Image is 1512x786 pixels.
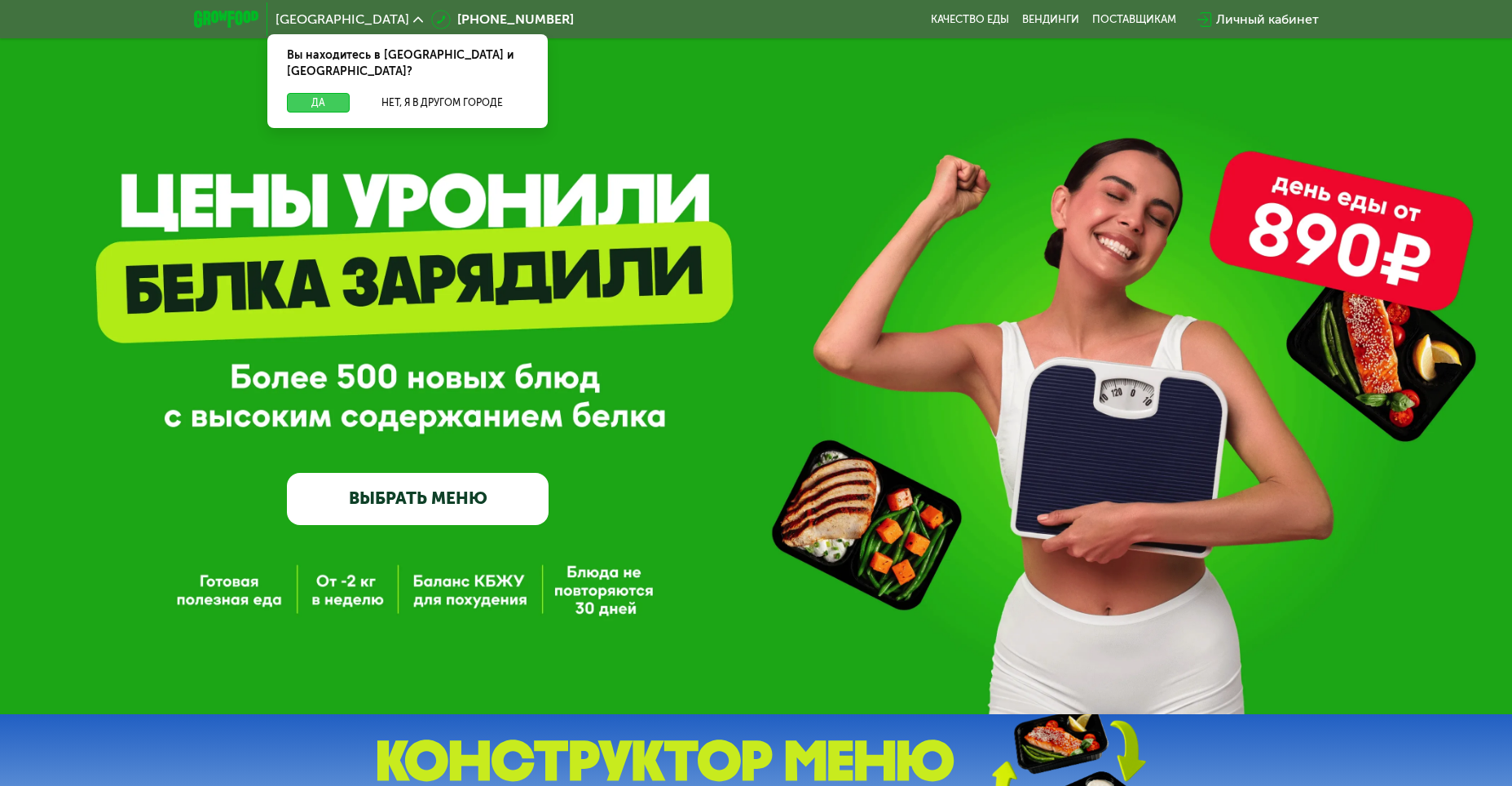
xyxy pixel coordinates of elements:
a: [PHONE_NUMBER] [431,10,574,29]
button: Да [287,93,350,113]
button: Нет, я в другом городе [356,93,528,113]
span: [GEOGRAPHIC_DATA] [276,13,409,26]
a: Качество еды [931,13,1009,26]
div: поставщикам [1092,13,1176,26]
a: Вендинги [1022,13,1079,26]
div: Личный кабинет [1216,10,1319,29]
a: ВЫБРАТЬ МЕНЮ [287,473,549,525]
div: Вы находитесь в [GEOGRAPHIC_DATA] и [GEOGRAPHIC_DATA]? [267,34,548,93]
